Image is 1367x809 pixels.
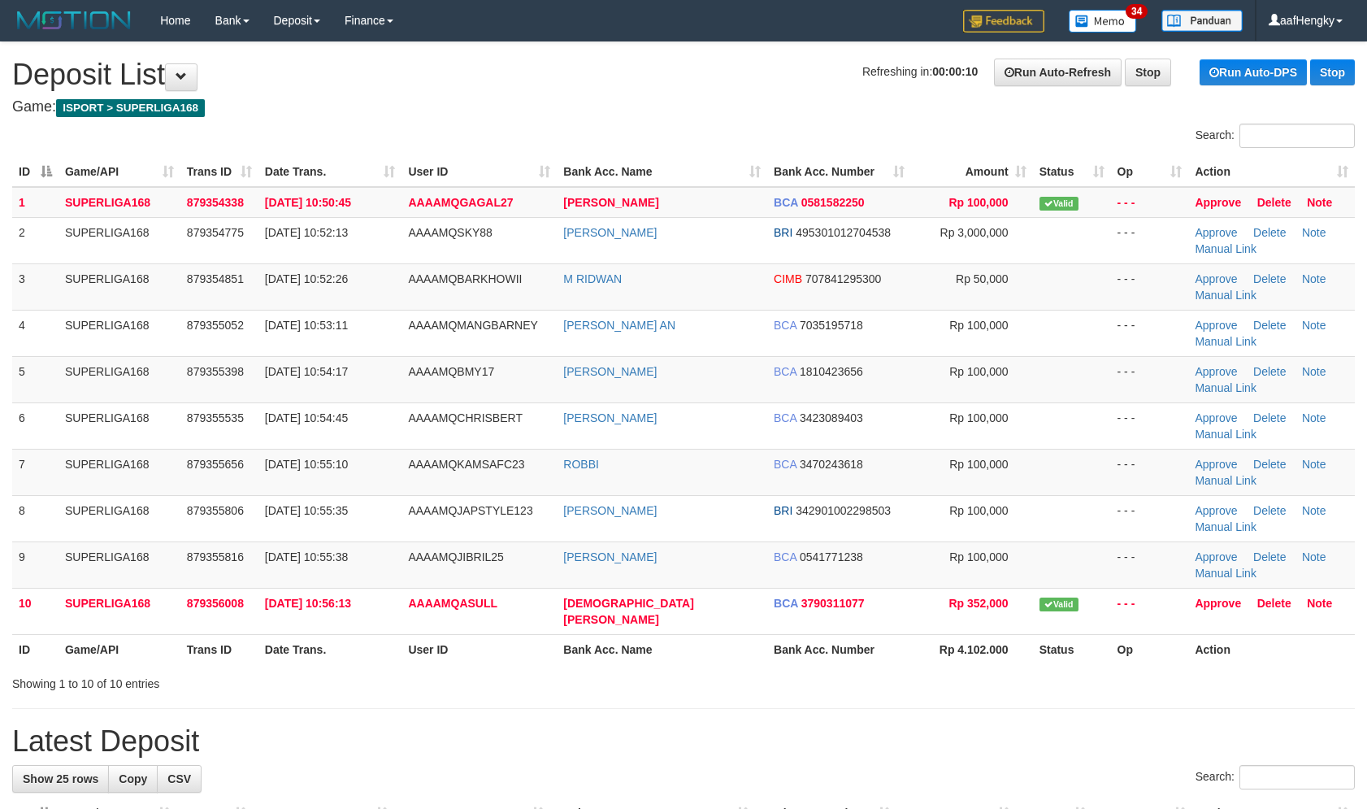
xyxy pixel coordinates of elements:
[963,10,1044,33] img: Feedback.jpg
[563,365,657,378] a: [PERSON_NAME]
[59,187,180,218] td: SUPERLIGA168
[1195,242,1256,255] a: Manual Link
[180,157,258,187] th: Trans ID: activate to sort column ascending
[563,597,693,626] a: [DEMOGRAPHIC_DATA][PERSON_NAME]
[801,196,865,209] span: Copy 0581582250 to clipboard
[1302,411,1326,424] a: Note
[1111,310,1189,356] td: - - -
[774,365,796,378] span: BCA
[1125,59,1171,86] a: Stop
[408,319,537,332] span: AAAAMQMANGBARNEY
[774,458,796,471] span: BCA
[12,217,59,263] td: 2
[56,99,205,117] span: ISPORT > SUPERLIGA168
[949,550,1008,563] span: Rp 100,000
[187,550,244,563] span: 879355816
[265,319,348,332] span: [DATE] 10:53:11
[563,458,599,471] a: ROBBI
[1069,10,1137,33] img: Button%20Memo.svg
[563,319,675,332] a: [PERSON_NAME] AN
[59,310,180,356] td: SUPERLIGA168
[12,157,59,187] th: ID: activate to sort column descending
[12,495,59,542] td: 8
[1253,365,1286,378] a: Delete
[949,319,1008,332] span: Rp 100,000
[1253,411,1286,424] a: Delete
[265,226,348,239] span: [DATE] 10:52:13
[12,356,59,402] td: 5
[796,504,891,517] span: Copy 342901002298503 to clipboard
[1253,504,1286,517] a: Delete
[774,226,792,239] span: BRI
[1195,319,1237,332] a: Approve
[800,411,863,424] span: Copy 3423089403 to clipboard
[12,8,136,33] img: MOTION_logo.png
[408,550,504,563] span: AAAAMQJIBRIL25
[1111,263,1189,310] td: - - -
[265,196,351,209] span: [DATE] 10:50:45
[1195,411,1237,424] a: Approve
[187,196,244,209] span: 879354338
[1161,10,1243,32] img: panduan.png
[12,725,1355,758] h1: Latest Deposit
[1253,458,1286,471] a: Delete
[563,550,657,563] a: [PERSON_NAME]
[23,772,98,785] span: Show 25 rows
[1033,157,1111,187] th: Status: activate to sort column ascending
[948,597,1008,610] span: Rp 352,000
[774,411,796,424] span: BCA
[800,319,863,332] span: Copy 7035195718 to clipboard
[774,196,798,209] span: BCA
[401,634,557,664] th: User ID
[1195,520,1256,533] a: Manual Link
[862,65,978,78] span: Refreshing in:
[1195,474,1256,487] a: Manual Link
[774,504,792,517] span: BRI
[59,157,180,187] th: Game/API: activate to sort column ascending
[1111,402,1189,449] td: - - -
[1302,458,1326,471] a: Note
[774,272,802,285] span: CIMB
[187,458,244,471] span: 879355656
[949,365,1008,378] span: Rp 100,000
[1196,124,1355,148] label: Search:
[12,765,109,793] a: Show 25 rows
[408,597,497,610] span: AAAAMQASULL
[1253,319,1286,332] a: Delete
[187,597,244,610] span: 879356008
[949,458,1008,471] span: Rp 100,000
[59,217,180,263] td: SUPERLIGA168
[1195,335,1256,348] a: Manual Link
[187,411,244,424] span: 879355535
[1188,634,1355,664] th: Action
[187,365,244,378] span: 879355398
[767,157,911,187] th: Bank Acc. Number: activate to sort column ascending
[1111,157,1189,187] th: Op: activate to sort column ascending
[1195,458,1237,471] a: Approve
[401,157,557,187] th: User ID: activate to sort column ascending
[800,550,863,563] span: Copy 0541771238 to clipboard
[1253,272,1286,285] a: Delete
[940,226,1009,239] span: Rp 3,000,000
[1126,4,1148,19] span: 34
[1253,550,1286,563] a: Delete
[557,157,767,187] th: Bank Acc. Name: activate to sort column ascending
[265,597,351,610] span: [DATE] 10:56:13
[408,196,513,209] span: AAAAMQGAGAL27
[994,59,1122,86] a: Run Auto-Refresh
[1111,588,1189,634] td: - - -
[800,365,863,378] span: Copy 1810423656 to clipboard
[1302,319,1326,332] a: Note
[187,504,244,517] span: 879355806
[1195,226,1237,239] a: Approve
[774,597,798,610] span: BCA
[1039,598,1078,611] span: Valid transaction
[1200,59,1307,85] a: Run Auto-DPS
[59,356,180,402] td: SUPERLIGA168
[563,196,658,209] a: [PERSON_NAME]
[1195,196,1241,209] a: Approve
[1302,504,1326,517] a: Note
[774,550,796,563] span: BCA
[805,272,881,285] span: Copy 707841295300 to clipboard
[932,65,978,78] strong: 00:00:10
